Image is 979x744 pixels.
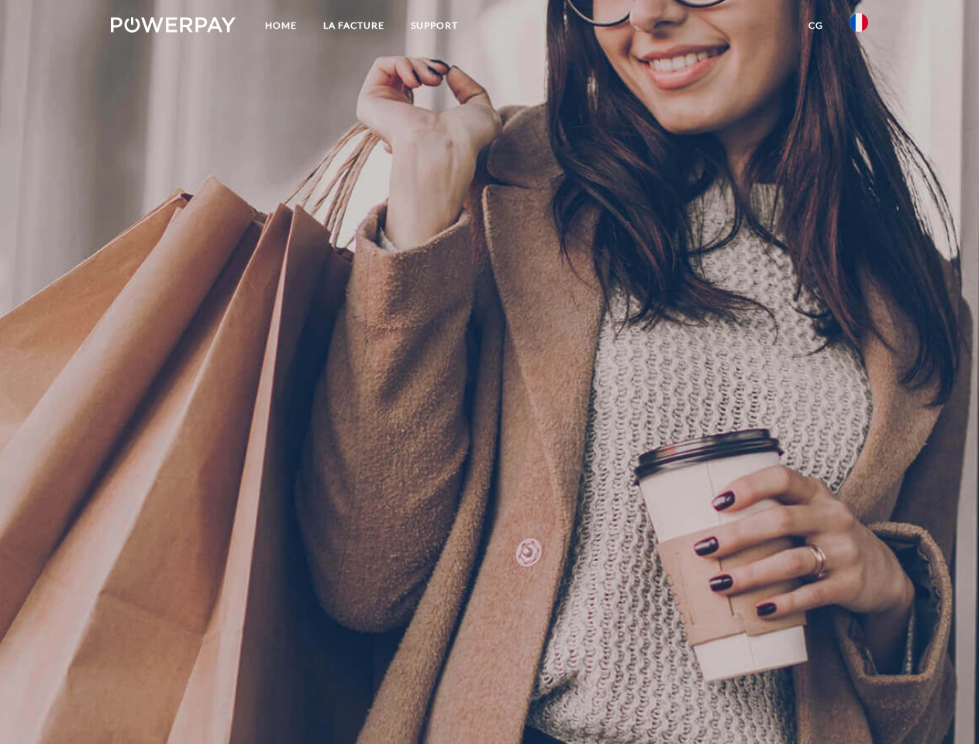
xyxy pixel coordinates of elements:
[398,12,471,40] a: Support
[252,12,310,40] a: Home
[795,12,836,40] a: CG
[850,13,868,32] img: fr
[310,12,398,40] a: LA FACTURE
[111,17,236,33] img: logo-powerpay-white.svg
